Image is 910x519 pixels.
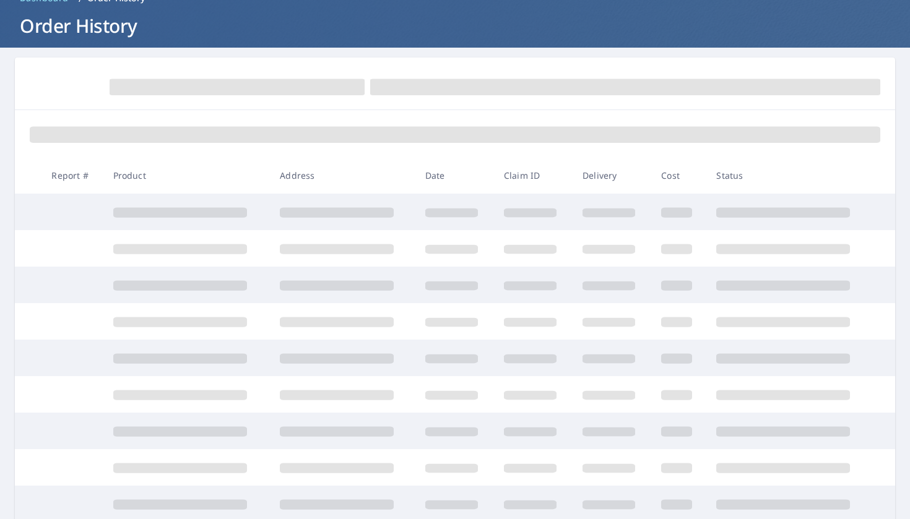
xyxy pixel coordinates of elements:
th: Address [270,157,415,194]
th: Delivery [573,157,651,194]
th: Claim ID [494,157,573,194]
th: Product [103,157,271,194]
th: Cost [651,157,706,194]
th: Date [415,157,494,194]
th: Status [706,157,873,194]
h1: Order History [15,13,895,38]
th: Report # [41,157,103,194]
